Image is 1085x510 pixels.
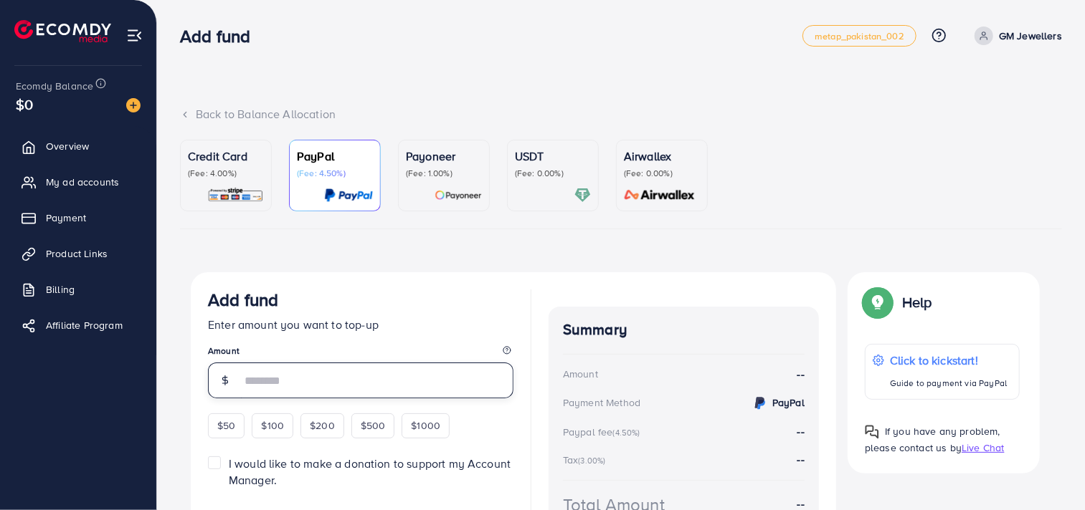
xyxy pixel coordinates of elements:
p: Credit Card [188,148,264,165]
a: Overview [11,132,146,160]
p: GM Jewellers [999,27,1062,44]
div: Payment Method [563,395,640,410]
img: card [324,187,373,203]
div: Amount [563,367,598,381]
span: Live Chat [962,441,1004,455]
h3: Add fund [180,26,262,47]
p: Payoneer [406,148,482,165]
a: My ad accounts [11,168,146,196]
a: Product Links [11,239,146,268]
img: card [207,187,264,203]
span: $100 [261,418,284,433]
img: image [126,98,141,112]
small: (3.00%) [578,455,605,466]
span: $1000 [411,418,440,433]
img: credit [752,395,769,412]
img: card [435,187,482,203]
p: (Fee: 0.00%) [624,168,700,179]
a: Billing [11,275,146,304]
p: Enter amount you want to top-up [208,316,513,333]
h4: Summary [563,321,805,339]
p: (Fee: 4.50%) [297,168,373,179]
span: $200 [310,418,335,433]
small: (4.50%) [613,427,640,438]
span: I would like to make a donation to support my Account Manager. [229,456,511,488]
img: Popup guide [865,289,891,315]
a: metap_pakistan_002 [802,25,916,47]
img: card [620,187,700,203]
span: Product Links [46,246,108,261]
h3: Add fund [208,289,278,310]
div: Paypal fee [563,425,645,439]
p: (Fee: 4.00%) [188,168,264,179]
p: (Fee: 0.00%) [515,168,591,179]
iframe: Chat [1024,446,1074,499]
span: metap_pakistan_002 [815,32,904,41]
strong: -- [797,423,805,439]
img: logo [14,20,111,42]
a: Affiliate Program [11,311,146,340]
span: Affiliate Program [46,318,123,332]
a: GM Jewellers [969,27,1062,45]
span: Ecomdy Balance [16,79,93,93]
div: Tax [563,453,610,467]
span: $500 [361,418,386,433]
img: menu [126,27,143,44]
strong: -- [797,451,805,467]
strong: PayPal [772,395,805,410]
span: $0 [16,94,33,115]
p: USDT [515,148,591,165]
p: Click to kickstart! [890,352,1007,369]
legend: Amount [208,345,513,362]
img: Popup guide [865,425,879,439]
p: Airwallex [624,148,700,165]
div: Back to Balance Allocation [180,106,1062,122]
img: card [574,187,591,203]
strong: -- [797,366,805,382]
span: Overview [46,139,89,153]
p: Guide to payment via PayPal [890,375,1007,392]
p: Help [902,294,932,311]
span: Billing [46,282,75,297]
p: PayPal [297,148,373,165]
a: Payment [11,203,146,232]
span: $50 [217,418,235,433]
p: (Fee: 1.00%) [406,168,482,179]
span: My ad accounts [46,175,119,189]
span: If you have any problem, please contact us by [865,424,1000,455]
span: Payment [46,211,86,225]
